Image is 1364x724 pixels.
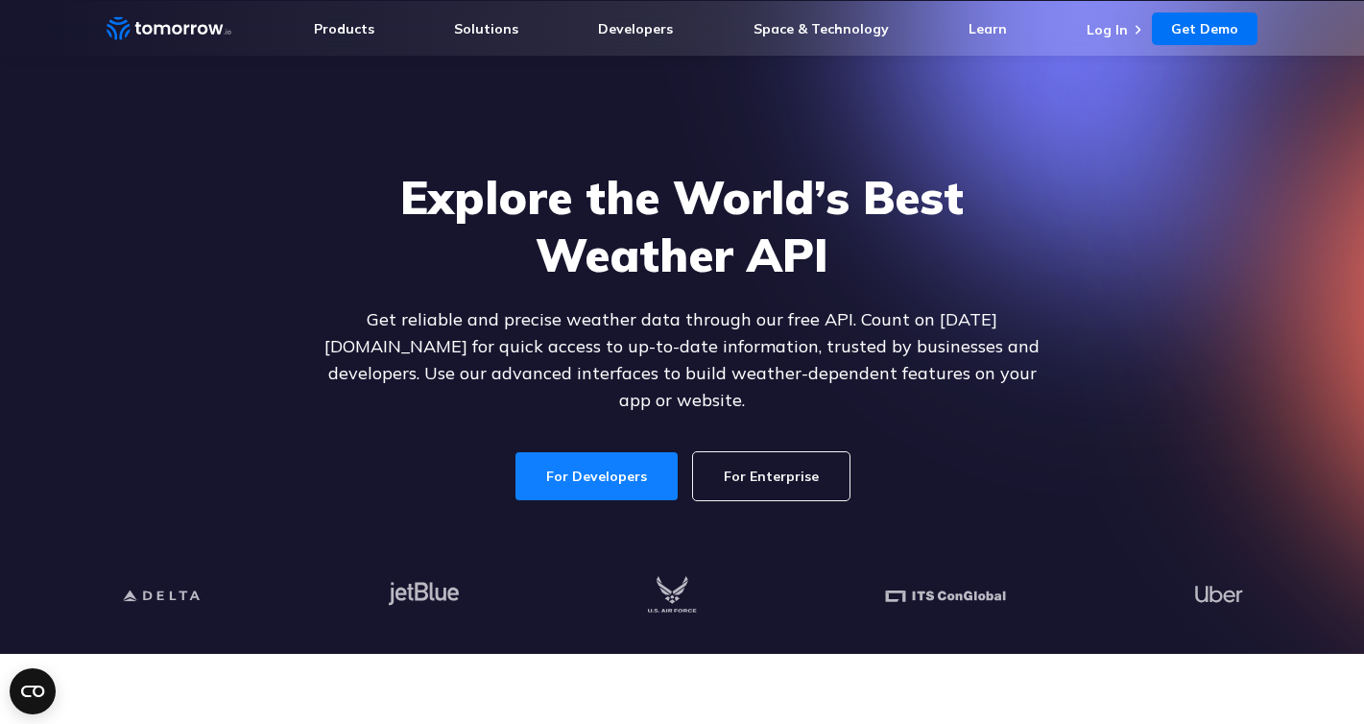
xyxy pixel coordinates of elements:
[107,14,231,43] a: Home link
[314,20,374,37] a: Products
[598,20,673,37] a: Developers
[754,20,889,37] a: Space & Technology
[1152,12,1257,45] a: Get Demo
[454,20,518,37] a: Solutions
[693,452,850,500] a: For Enterprise
[312,168,1053,283] h1: Explore the World’s Best Weather API
[969,20,1007,37] a: Learn
[1087,21,1128,38] a: Log In
[10,668,56,714] button: Open CMP widget
[312,306,1053,414] p: Get reliable and precise weather data through our free API. Count on [DATE][DOMAIN_NAME] for quic...
[515,452,678,500] a: For Developers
